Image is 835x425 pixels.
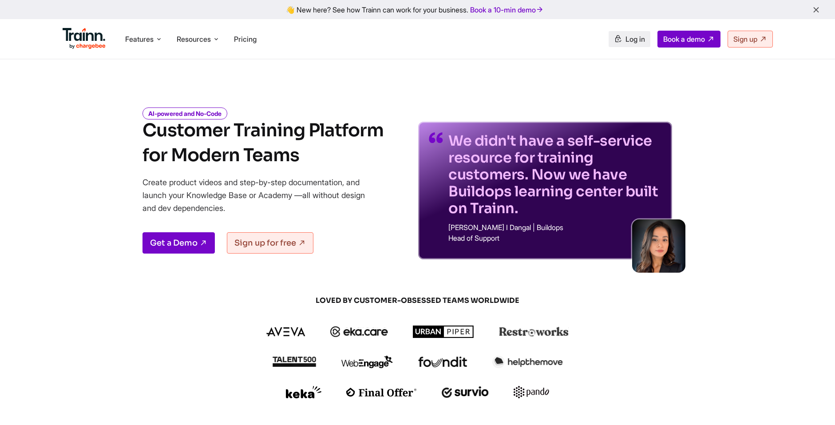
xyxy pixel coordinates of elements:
[272,356,317,367] img: talent500 logo
[63,28,106,49] img: Trainn Logo
[142,232,215,254] a: Get a Demo
[142,118,384,168] h1: Customer Training Platform for Modern Teams
[266,327,305,336] img: aveva logo
[728,31,773,48] a: Sign up
[142,107,227,119] i: AI-powered and No-Code
[632,219,685,273] img: sabina-buildops.d2e8138.png
[791,382,835,425] iframe: Chat Widget
[609,31,650,47] a: Log in
[429,132,443,143] img: quotes-purple.41a7099.svg
[227,232,313,254] a: Sign up for free
[346,388,417,397] img: finaloffer logo
[205,296,631,306] span: LOVED BY CUSTOMER-OBSESSED TEAMS WORLDWIDE
[142,176,378,214] p: Create product videos and step-by-step documentation, and launch your Knowledge Base or Academy —...
[341,356,393,368] img: webengage logo
[448,224,661,231] p: [PERSON_NAME] I Dangal | Buildops
[177,34,211,44] span: Resources
[448,234,661,242] p: Head of Support
[733,35,757,44] span: Sign up
[5,5,830,14] div: 👋 New here? See how Trainn can work for your business.
[442,386,489,398] img: survio logo
[413,326,474,338] img: urbanpiper logo
[663,35,705,44] span: Book a demo
[286,386,321,398] img: keka logo
[514,386,549,398] img: pando logo
[418,357,467,367] img: foundit logo
[234,35,257,44] a: Pricing
[330,326,388,337] img: ekacare logo
[468,4,546,16] a: Book a 10-min demo
[499,327,569,337] img: restroworks logo
[625,35,645,44] span: Log in
[125,34,154,44] span: Features
[492,356,563,368] img: helpthemove logo
[448,132,661,217] p: We didn't have a self-service resource for training customers. Now we have Buildops learning cent...
[657,31,720,48] a: Book a demo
